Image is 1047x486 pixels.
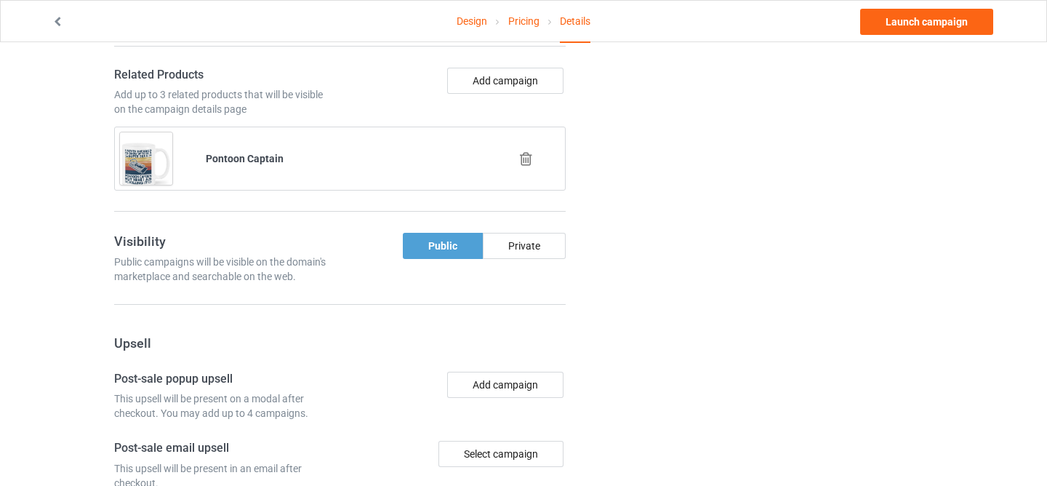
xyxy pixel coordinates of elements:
div: This upsell will be present on a modal after checkout. You may add up to 4 campaigns. [114,391,335,421]
b: Pontoon Captain [206,153,284,164]
div: Public [403,233,483,259]
a: Launch campaign [860,9,993,35]
a: Design [457,1,487,41]
div: Add up to 3 related products that will be visible on the campaign details page [114,87,335,116]
div: Details [560,1,590,43]
a: Pricing [508,1,539,41]
button: Add campaign [447,68,563,94]
div: Select campaign [438,441,563,467]
h3: Visibility [114,233,335,250]
div: Public campaigns will be visible on the domain's marketplace and searchable on the web. [114,255,335,284]
button: Add campaign [447,372,563,398]
h4: Post-sale popup upsell [114,372,335,387]
div: Private [483,233,566,259]
h3: Upsell [114,335,566,351]
h4: Related Products [114,68,335,83]
h4: Post-sale email upsell [114,441,335,456]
